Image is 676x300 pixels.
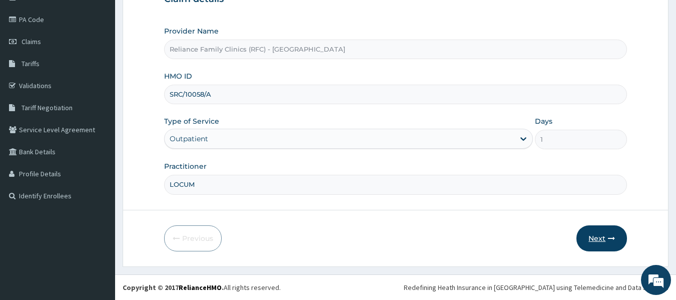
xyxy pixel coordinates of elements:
[164,71,192,81] label: HMO ID
[164,161,207,171] label: Practitioner
[22,103,73,112] span: Tariff Negotiation
[52,56,168,69] div: Chat with us now
[164,225,222,251] button: Previous
[19,50,41,75] img: d_794563401_company_1708531726252_794563401
[164,85,627,104] input: Enter HMO ID
[179,283,222,292] a: RelianceHMO
[5,196,191,231] textarea: Type your message and hit 'Enter'
[164,26,219,36] label: Provider Name
[123,283,224,292] strong: Copyright © 2017 .
[22,37,41,46] span: Claims
[164,175,627,194] input: Enter Name
[170,134,208,144] div: Outpatient
[115,274,676,300] footer: All rights reserved.
[164,5,188,29] div: Minimize live chat window
[58,88,138,189] span: We're online!
[576,225,627,251] button: Next
[164,116,219,126] label: Type of Service
[404,282,668,292] div: Redefining Heath Insurance in [GEOGRAPHIC_DATA] using Telemedicine and Data Science!
[22,59,40,68] span: Tariffs
[535,116,552,126] label: Days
